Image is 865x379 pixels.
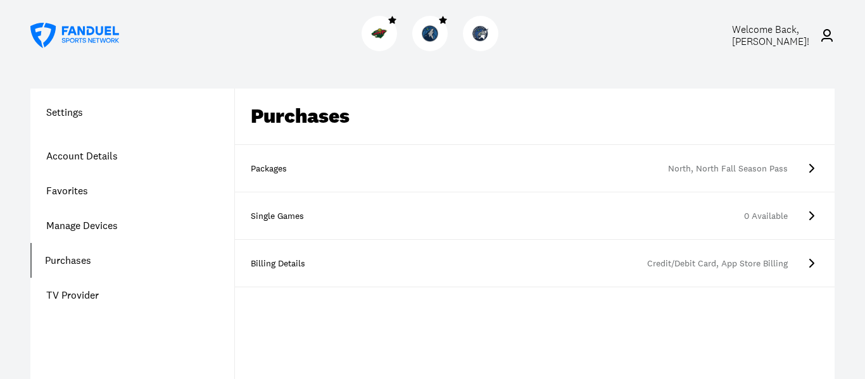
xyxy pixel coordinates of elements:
span: Welcome Back, [PERSON_NAME] ! [732,23,809,48]
div: North, North Fall Season Pass [330,163,788,175]
a: WildWild [362,41,402,54]
a: Welcome Back,[PERSON_NAME]! [714,23,835,47]
a: TV Provider [30,278,234,313]
a: TimberwolvesTimberwolves [412,41,453,54]
div: 0 Available [330,210,788,223]
div: Packages [251,163,314,175]
div: Billing Details [251,258,314,270]
a: PackagesNorth, North Fall Season Pass [235,145,835,192]
div: Credit/Debit Card, App Store Billing [330,258,788,270]
a: Favorites [30,173,234,208]
a: Single Games0 Available [235,192,835,240]
a: Billing DetailsCredit/Debit Card, App Store Billing [235,240,835,287]
img: Lynx [472,25,489,42]
div: Single Games [251,210,314,223]
a: Manage Devices [30,208,234,243]
img: Wild [371,25,388,42]
a: LynxLynx [463,41,503,54]
a: Purchases [30,243,234,278]
h1: Settings [30,104,234,120]
div: Purchases [235,89,835,145]
a: FanDuel Sports Network [30,23,119,48]
a: Account Details [30,139,234,173]
img: Timberwolves [422,25,438,42]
